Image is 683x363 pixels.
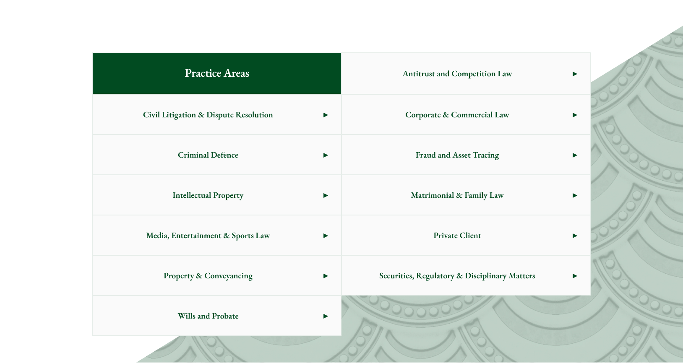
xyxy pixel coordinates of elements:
span: Securities, Regulatory & Disciplinary Matters [342,256,573,295]
a: Matrimonial & Family Law [342,175,590,215]
a: Private Client [342,215,590,255]
a: Property & Conveyancing [93,256,341,295]
span: Criminal Defence [93,135,323,174]
a: Securities, Regulatory & Disciplinary Matters [342,256,590,295]
a: Intellectual Property [93,175,341,215]
a: Corporate & Commercial Law [342,95,590,134]
a: Fraud and Asset Tracing [342,135,590,174]
a: Criminal Defence [93,135,341,174]
span: Civil Litigation & Dispute Resolution [93,95,323,134]
a: Antitrust and Competition Law [342,53,590,94]
span: Corporate & Commercial Law [342,95,573,134]
a: Media, Entertainment & Sports Law [93,215,341,255]
span: Antitrust and Competition Law [342,54,573,93]
span: Property & Conveyancing [93,256,323,295]
span: Matrimonial & Family Law [342,175,573,215]
span: Private Client [342,215,573,255]
span: Wills and Probate [93,296,323,335]
a: Civil Litigation & Dispute Resolution [93,95,341,134]
span: Media, Entertainment & Sports Law [93,215,323,255]
span: Practice Areas [171,53,262,94]
span: Fraud and Asset Tracing [342,135,573,174]
a: Wills and Probate [93,296,341,335]
span: Intellectual Property [93,175,323,215]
